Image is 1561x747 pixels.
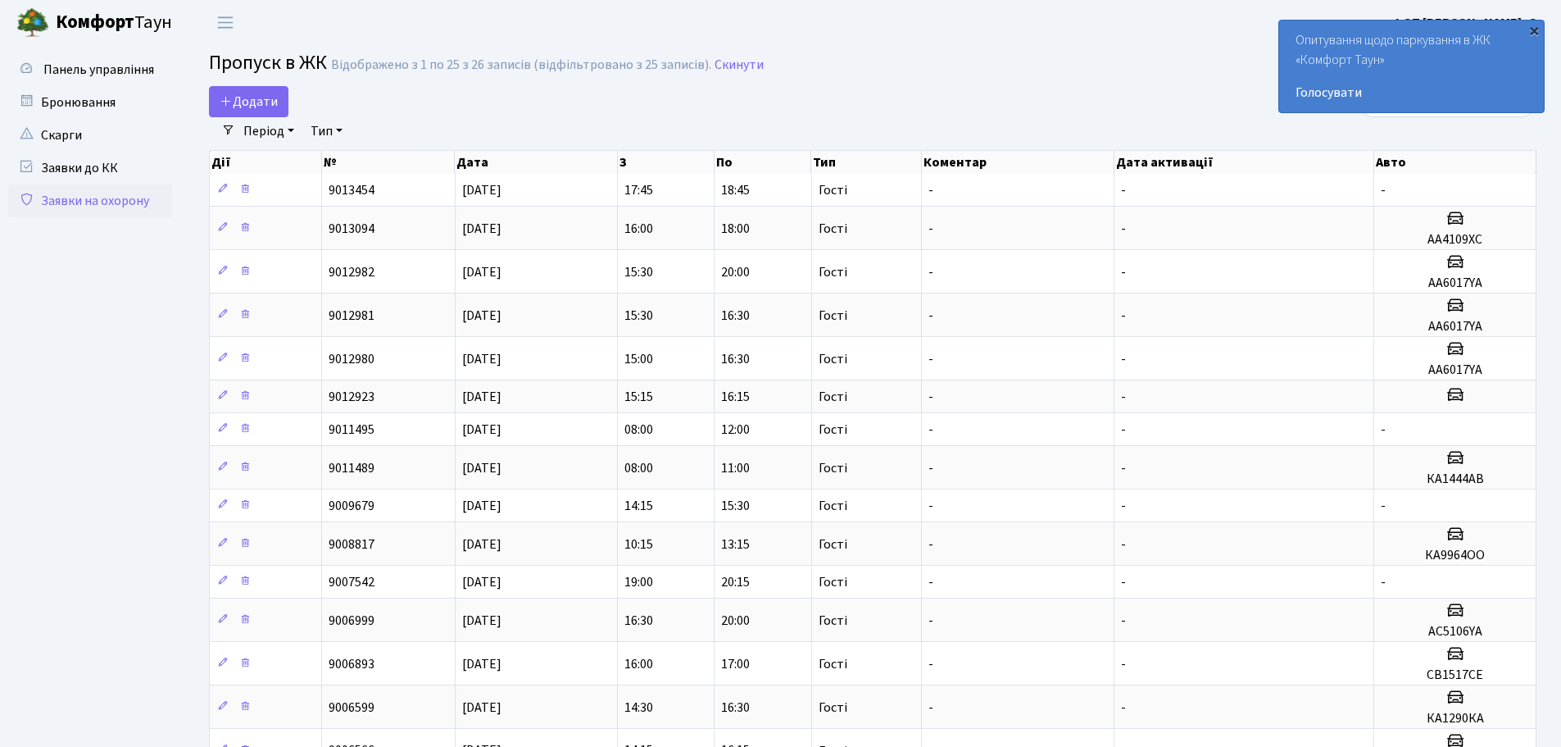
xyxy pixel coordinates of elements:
[8,184,172,217] a: Заявки на охорону
[1381,421,1386,439] span: -
[1121,263,1126,281] span: -
[8,86,172,119] a: Бронювання
[462,497,501,515] span: [DATE]
[329,573,374,591] span: 9007542
[462,655,501,673] span: [DATE]
[1121,421,1126,439] span: -
[819,353,847,366] span: Гості
[721,535,750,553] span: 13:15
[329,655,374,673] span: 9006893
[721,263,750,281] span: 20:00
[928,181,933,199] span: -
[329,181,374,199] span: 9013454
[1381,471,1529,487] h5: КА1444АВ
[1392,13,1541,33] a: ФОП [PERSON_NAME]. О.
[1121,573,1126,591] span: -
[624,699,653,717] span: 14:30
[624,181,653,199] span: 17:45
[329,612,374,630] span: 9006999
[1279,20,1544,112] div: Опитування щодо паркування в ЖК «Комфорт Таун»
[928,388,933,406] span: -
[462,263,501,281] span: [DATE]
[721,655,750,673] span: 17:00
[329,388,374,406] span: 9012923
[1121,388,1126,406] span: -
[329,307,374,325] span: 9012981
[721,612,750,630] span: 20:00
[1121,497,1126,515] span: -
[8,152,172,184] a: Заявки до КК
[1381,548,1529,563] h5: КА9964ОО
[928,220,933,238] span: -
[329,497,374,515] span: 9009679
[329,459,374,477] span: 9011489
[922,151,1114,174] th: Коментар
[462,181,501,199] span: [DATE]
[721,459,750,477] span: 11:00
[1121,220,1126,238] span: -
[819,576,847,589] span: Гості
[715,57,764,73] a: Скинути
[928,350,933,368] span: -
[1381,362,1529,378] h5: АА6017YA
[462,459,501,477] span: [DATE]
[624,350,653,368] span: 15:00
[329,421,374,439] span: 9011495
[462,535,501,553] span: [DATE]
[819,614,847,627] span: Гості
[721,388,750,406] span: 16:15
[210,151,322,174] th: Дії
[721,350,750,368] span: 16:30
[819,658,847,671] span: Гості
[624,459,653,477] span: 08:00
[1121,655,1126,673] span: -
[1381,711,1529,727] h5: КА1290КА
[1121,350,1126,368] span: -
[455,151,618,174] th: Дата
[462,421,501,439] span: [DATE]
[329,699,374,717] span: 9006599
[1526,22,1542,39] div: ×
[819,423,847,436] span: Гості
[8,53,172,86] a: Панель управління
[928,307,933,325] span: -
[43,61,154,79] span: Панель управління
[331,57,711,73] div: Відображено з 1 по 25 з 26 записів (відфільтровано з 25 записів).
[329,220,374,238] span: 9013094
[1121,699,1126,717] span: -
[928,612,933,630] span: -
[1381,667,1529,683] h5: СВ1517СЕ
[1392,14,1541,32] b: ФОП [PERSON_NAME]. О.
[8,119,172,152] a: Скарги
[1114,151,1374,174] th: Дата активації
[1381,497,1386,515] span: -
[624,573,653,591] span: 19:00
[462,307,501,325] span: [DATE]
[1381,276,1529,291] h5: АА6017YA
[220,93,278,111] span: Додати
[304,117,349,145] a: Тип
[1381,232,1529,248] h5: AA4109XC
[819,462,847,475] span: Гості
[928,263,933,281] span: -
[237,117,301,145] a: Період
[928,535,933,553] span: -
[819,538,847,551] span: Гості
[819,499,847,512] span: Гості
[819,266,847,279] span: Гості
[721,421,750,439] span: 12:00
[721,573,750,591] span: 20:15
[715,151,811,174] th: По
[205,9,246,36] button: Переключити навігацію
[624,655,653,673] span: 16:00
[1381,181,1386,199] span: -
[624,388,653,406] span: 15:15
[624,612,653,630] span: 16:30
[1121,459,1126,477] span: -
[1381,573,1386,591] span: -
[329,350,374,368] span: 9012980
[1381,624,1529,640] h5: АС5106YA
[462,612,501,630] span: [DATE]
[462,350,501,368] span: [DATE]
[928,699,933,717] span: -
